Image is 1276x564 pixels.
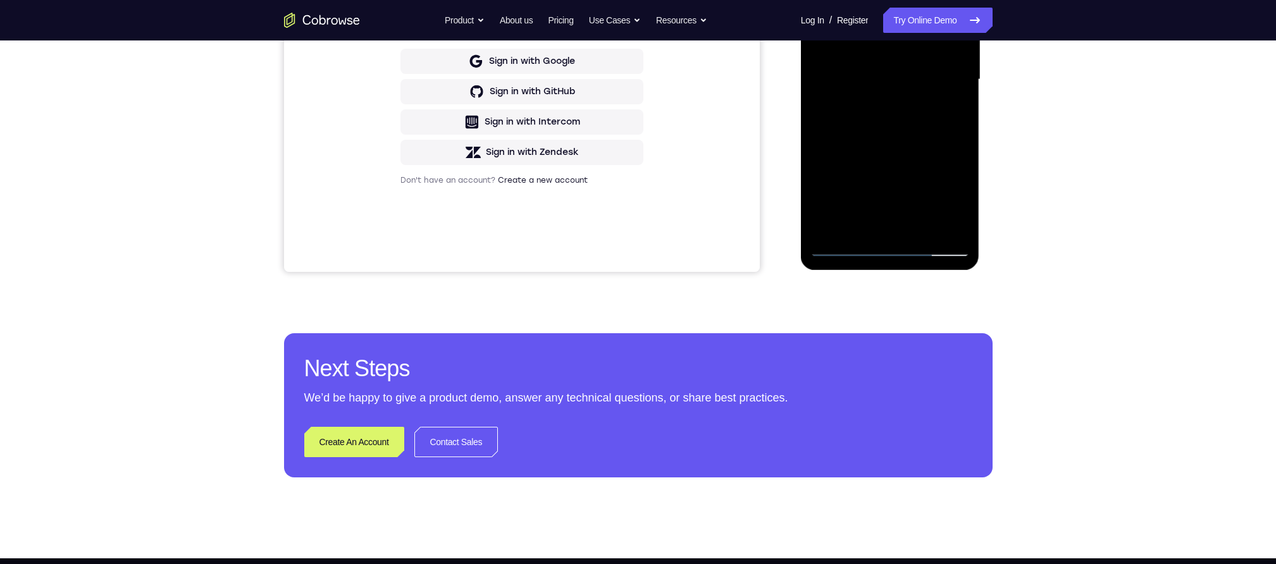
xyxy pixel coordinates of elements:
[304,353,972,384] h2: Next Steps
[304,427,404,457] a: Create An Account
[589,8,641,33] button: Use Cases
[284,13,360,28] a: Go to the home page
[883,8,992,33] a: Try Online Demo
[500,8,533,33] a: About us
[829,13,832,28] span: /
[548,8,573,33] a: Pricing
[656,8,707,33] button: Resources
[445,8,485,33] button: Product
[414,427,499,457] a: Contact Sales
[304,389,972,407] p: We’d be happy to give a product demo, answer any technical questions, or share best practices.
[837,8,868,33] a: Register
[801,8,824,33] a: Log In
